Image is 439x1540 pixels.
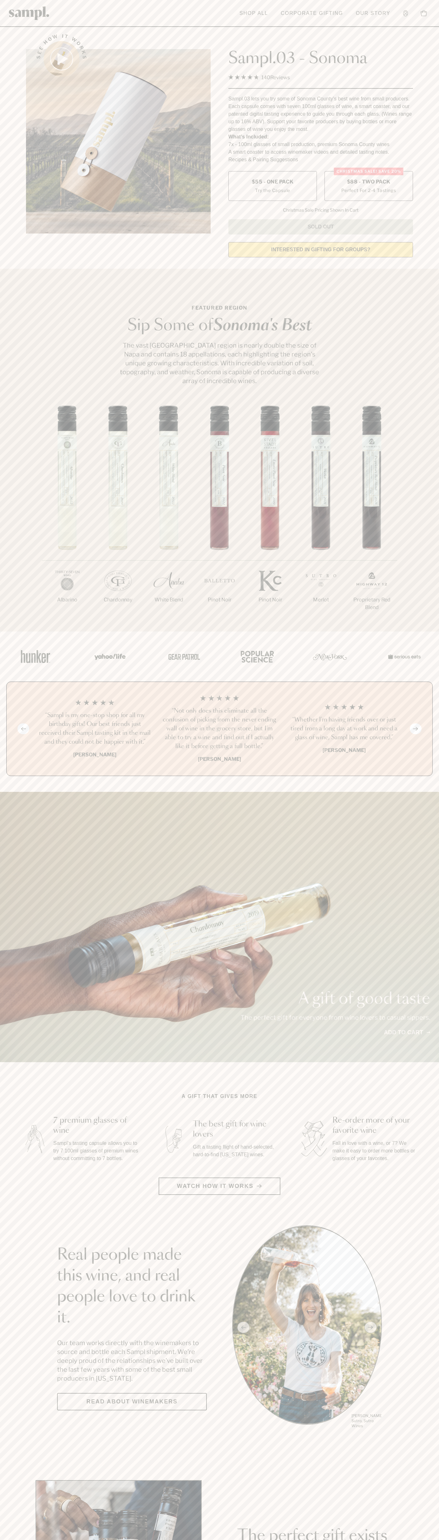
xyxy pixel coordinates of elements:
h3: 7 premium glasses of wine [53,1115,140,1136]
p: Pinot Noir [194,596,245,604]
p: Proprietary Red Blend [346,596,397,611]
li: 7x - 100ml glasses of small production, premium Sonoma County wines [228,141,413,148]
li: 3 / 4 [287,695,401,763]
h2: Real people made this wine, and real people love to drink it. [57,1245,207,1328]
p: Pinot Noir [245,596,296,604]
li: 2 / 7 [93,406,143,624]
p: [PERSON_NAME] Sutro, Sutro Wines [351,1413,382,1428]
button: Watch how it works [159,1177,280,1195]
div: Sampl.03 lets you try some of Sonoma County's best wine from small producers. Each capsule comes ... [228,95,413,133]
img: Artboard_6_04f9a106-072f-468a-bdd7-f11783b05722_x450.png [90,643,128,670]
img: Artboard_7_5b34974b-f019-449e-91fb-745f8d0877ee_x450.png [384,643,423,670]
li: 4 / 7 [194,406,245,624]
button: See how it works [44,41,79,77]
p: White Blend [143,596,194,604]
h1: Sampl.03 - Sonoma [228,49,413,68]
b: [PERSON_NAME] [73,752,116,758]
h3: Re-order more of your favorite wine [332,1115,419,1136]
span: $88 - Two Pack [347,178,390,185]
p: Gift a tasting flight of hand-selected, hard-to-find [US_STATE] wines. [193,1143,279,1158]
em: Sonoma's Best [213,318,312,333]
p: Albarino [42,596,93,604]
p: Sampl's tasting capsule allows you to try 7 100ml glasses of premium wines without committing to ... [53,1139,140,1162]
strong: What’s Included: [228,134,269,139]
a: Read about Winemakers [57,1393,207,1410]
div: slide 1 [232,1225,382,1429]
b: [PERSON_NAME] [323,747,366,753]
a: Corporate Gifting [278,6,346,20]
div: 140Reviews [228,73,290,82]
li: 2 / 4 [162,695,277,763]
li: 6 / 7 [296,406,346,624]
li: 1 / 4 [38,695,152,763]
p: Fall in love with a wine, or 7? We make it easy to order more bottles or glasses of your favorites. [332,1139,419,1162]
button: Sold Out [228,219,413,234]
p: The perfect gift for everyone from wine lovers to casual sippers. [240,1013,430,1022]
p: Chardonnay [93,596,143,604]
span: Reviews [270,74,290,80]
small: Perfect For 2-4 Tastings [341,187,396,194]
p: Our team works directly with the winemakers to source and bottle each Sampl shipment. We’re deepl... [57,1338,207,1383]
img: Artboard_5_7fdae55a-36fd-43f7-8bfd-f74a06a2878e_x450.png [164,643,202,670]
a: interested in gifting for groups? [228,242,413,257]
div: Christmas SALE! Save 20% [334,168,403,175]
ul: carousel [232,1225,382,1429]
a: Add to cart [384,1028,430,1037]
h2: Sip Some of [118,318,321,333]
li: Christmas Sale Pricing Shown In Cart [280,207,362,213]
img: Artboard_4_28b4d326-c26e-48f9-9c80-911f17d6414e_x450.png [237,643,275,670]
p: The vast [GEOGRAPHIC_DATA] region is nearly double the size of Napa and contains 18 appellations,... [118,341,321,385]
span: 140 [261,74,270,80]
li: 5 / 7 [245,406,296,624]
li: A smart coaster to access winemaker videos and detailed tasting notes. [228,148,413,156]
button: Next slide [410,723,422,734]
button: Previous slide [17,723,29,734]
a: Our Story [353,6,394,20]
li: 7 / 7 [346,406,397,632]
img: Sampl logo [9,6,49,20]
p: Merlot [296,596,346,604]
p: A gift of good taste [240,991,430,1007]
h3: “Sampl is my one-stop shop for all my birthday gifts! Our best friends just received their Sampl ... [38,711,152,747]
small: Try the Capsule [255,187,290,194]
h3: “Whether I'm having friends over or just tired from a long day at work and need a glass of wine, ... [287,715,401,742]
a: Shop All [236,6,271,20]
b: [PERSON_NAME] [198,756,241,762]
h2: A gift that gives more [182,1093,258,1100]
img: Artboard_1_c8cd28af-0030-4af1-819c-248e302c7f06_x450.png [16,643,55,670]
span: $55 - One Pack [252,178,294,185]
li: 1 / 7 [42,406,93,624]
li: 3 / 7 [143,406,194,624]
p: Featured Region [118,304,321,312]
h3: The best gift for wine lovers [193,1119,279,1139]
h3: “Not only does this eliminate all the confusion of picking from the never ending wall of wine in ... [162,707,277,751]
img: Artboard_3_0b291449-6e8c-4d07-b2c2-3f3601a19cd1_x450.png [311,643,349,670]
img: Sampl.03 - Sonoma [26,49,211,234]
li: Recipes & Pairing Suggestions [228,156,413,164]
